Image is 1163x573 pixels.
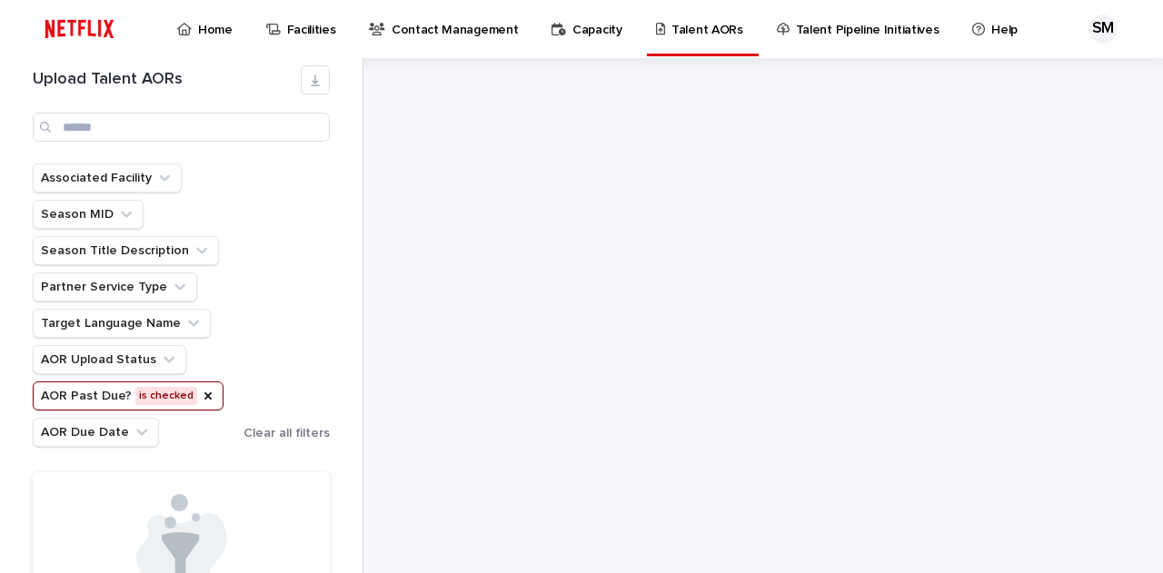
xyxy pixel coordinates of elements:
button: Partner Service Type [33,272,197,301]
div: SM [1088,15,1118,44]
input: Search [33,113,330,142]
button: Clear all filters [236,420,330,447]
h1: Upload Talent AORs [33,70,301,90]
button: Season MID [33,200,144,229]
button: Associated Facility [33,163,182,193]
button: Target Language Name [33,309,211,338]
button: AOR Past Due? [33,381,224,410]
button: Season Title Description [33,236,219,265]
span: Clear all filters [244,427,330,440]
button: AOR Upload Status [33,345,186,374]
img: ifQbXi3ZQGMSEF7WDB7W [36,11,123,47]
button: AOR Due Date [33,418,159,447]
